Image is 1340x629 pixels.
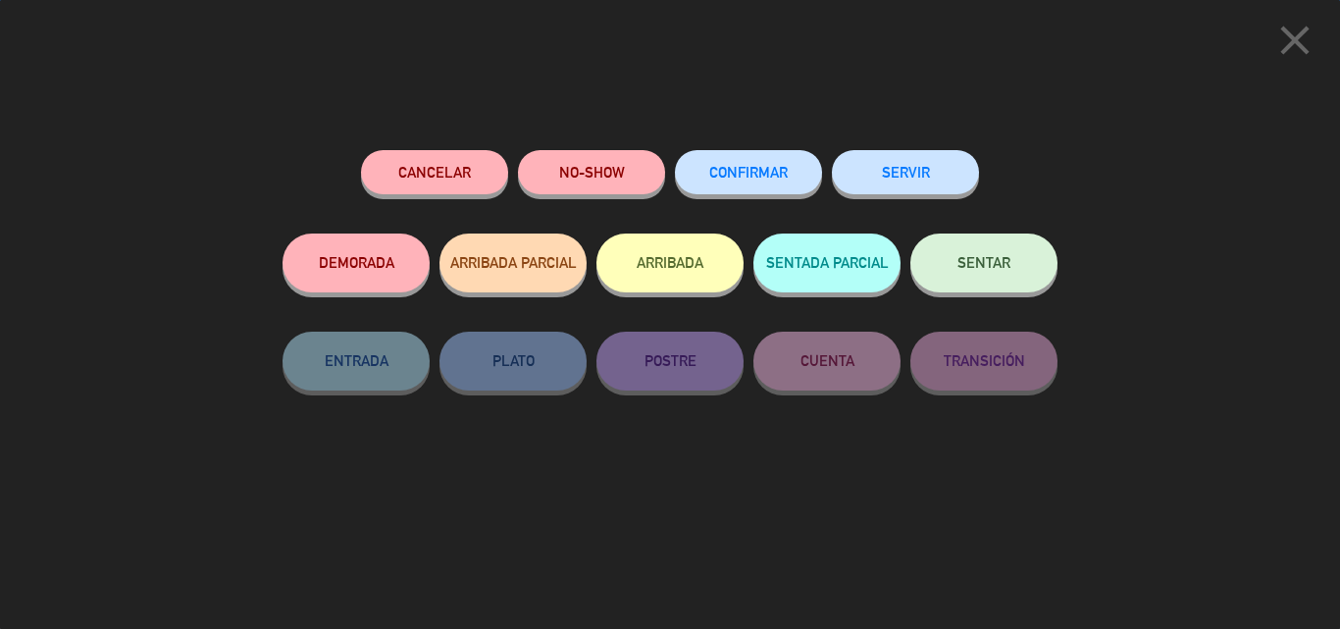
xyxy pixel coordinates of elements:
[753,332,901,391] button: CUENTA
[910,332,1057,391] button: TRANSICIÓN
[675,150,822,194] button: CONFIRMAR
[518,150,665,194] button: NO-SHOW
[709,164,788,181] span: CONFIRMAR
[1270,16,1319,65] i: close
[283,234,430,292] button: DEMORADA
[910,234,1057,292] button: SENTAR
[439,234,587,292] button: ARRIBADA PARCIAL
[439,332,587,391] button: PLATO
[450,254,577,271] span: ARRIBADA PARCIAL
[753,234,901,292] button: SENTADA PARCIAL
[596,234,744,292] button: ARRIBADA
[361,150,508,194] button: Cancelar
[832,150,979,194] button: SERVIR
[596,332,744,391] button: POSTRE
[283,332,430,391] button: ENTRADA
[957,254,1010,271] span: SENTAR
[1264,15,1325,73] button: close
